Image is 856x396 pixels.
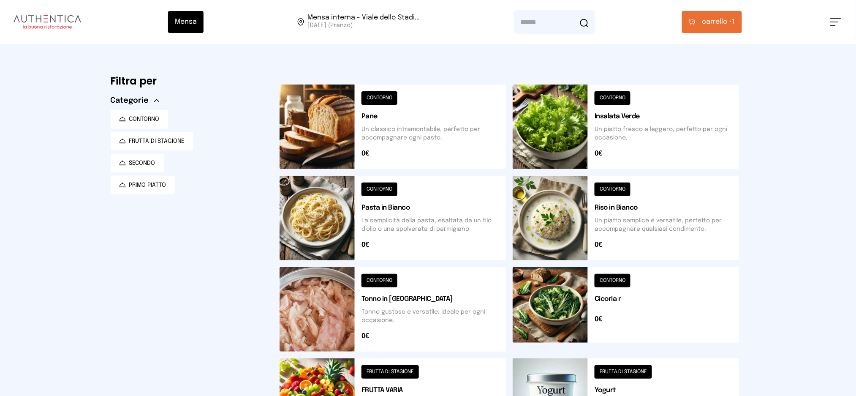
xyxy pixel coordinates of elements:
[111,176,175,194] button: PRIMO PIATTO
[307,21,420,30] span: [DATE] (Pranzo)
[129,159,155,167] span: SECONDO
[111,74,266,88] h6: Filtra per
[111,132,193,150] button: FRUTTA DI STAGIONE
[111,110,168,128] button: CONTORNO
[702,17,732,27] span: carrello •
[307,14,420,30] span: Viale dello Stadio, 77, 05100 Terni TR, Italia
[129,181,166,189] span: PRIMO PIATTO
[702,17,735,27] span: 1
[111,95,159,107] button: Categorie
[129,137,185,145] span: FRUTTA DI STAGIONE
[682,11,742,33] button: carrello •1
[14,15,81,29] img: logo.8f33a47.png
[111,95,149,107] span: Categorie
[168,11,204,33] button: Mensa
[111,154,164,172] button: SECONDO
[129,115,160,123] span: CONTORNO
